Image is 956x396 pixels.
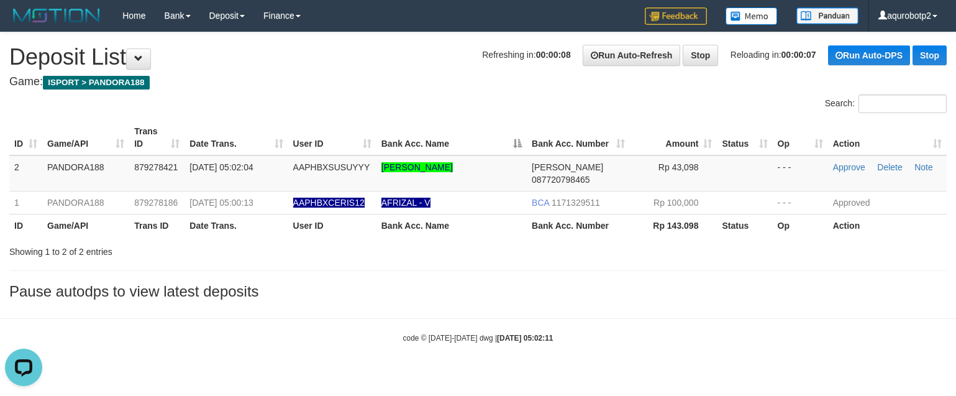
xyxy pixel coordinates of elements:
td: PANDORA188 [42,155,129,191]
input: Search: [858,94,947,113]
strong: [DATE] 05:02:11 [497,334,553,343]
th: Bank Acc. Number: activate to sort column ascending [527,120,630,155]
img: panduan.png [796,7,858,24]
span: ISPORT > PANDORA188 [43,76,150,90]
img: Feedback.jpg [645,7,707,25]
a: Run Auto-DPS [828,45,910,65]
a: AFRIZAL - V [381,198,430,208]
span: AAPHBXSUSUYYY [293,162,370,172]
span: [PERSON_NAME] [532,162,603,172]
th: Game/API: activate to sort column ascending [42,120,129,155]
th: User ID [288,214,376,237]
label: Search: [825,94,947,113]
span: [DATE] 05:00:13 [189,198,253,208]
strong: 00:00:07 [781,50,816,60]
span: BCA [532,198,549,208]
h3: Pause autodps to view latest deposits [9,283,947,300]
th: Date Trans. [184,214,288,237]
button: Open LiveChat chat widget [5,5,42,42]
td: - - - [773,155,828,191]
th: Rp 143.098 [630,214,717,237]
h4: Game: [9,76,947,88]
span: Rp 100,000 [653,198,698,208]
span: Reloading in: [731,50,816,60]
div: Showing 1 to 2 of 2 entries [9,241,389,258]
th: Action: activate to sort column ascending [828,120,947,155]
span: Copy 1171329511 to clipboard [552,198,600,208]
a: Delete [877,162,902,172]
th: Bank Acc. Number [527,214,630,237]
a: Stop [683,45,718,66]
span: [DATE] 05:02:04 [189,162,253,172]
strong: 00:00:08 [536,50,571,60]
td: - - - [773,191,828,214]
span: Refreshing in: [482,50,570,60]
th: Status: activate to sort column ascending [717,120,772,155]
th: Op [773,214,828,237]
th: Game/API [42,214,129,237]
span: 879278421 [134,162,178,172]
a: Approve [833,162,865,172]
a: Stop [913,45,947,65]
th: Status [717,214,772,237]
th: ID: activate to sort column ascending [9,120,42,155]
a: Run Auto-Refresh [583,45,680,66]
th: Trans ID [129,214,184,237]
td: 1 [9,191,42,214]
th: Bank Acc. Name: activate to sort column descending [376,120,527,155]
th: Date Trans.: activate to sort column ascending [184,120,288,155]
td: Approved [828,191,947,214]
h1: Deposit List [9,45,947,70]
td: 2 [9,155,42,191]
a: [PERSON_NAME] [381,162,453,172]
img: MOTION_logo.png [9,6,104,25]
th: Op: activate to sort column ascending [773,120,828,155]
th: User ID: activate to sort column ascending [288,120,376,155]
th: Trans ID: activate to sort column ascending [129,120,184,155]
span: Copy 087720798465 to clipboard [532,175,590,185]
span: Nama rekening ada tanda titik/strip, harap diedit [293,198,365,208]
img: Button%20Memo.svg [726,7,778,25]
span: 879278186 [134,198,178,208]
span: Rp 43,098 [658,162,699,172]
th: Amount: activate to sort column ascending [630,120,717,155]
small: code © [DATE]-[DATE] dwg | [403,334,553,343]
th: Action [828,214,947,237]
a: Note [914,162,933,172]
td: PANDORA188 [42,191,129,214]
th: ID [9,214,42,237]
th: Bank Acc. Name [376,214,527,237]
